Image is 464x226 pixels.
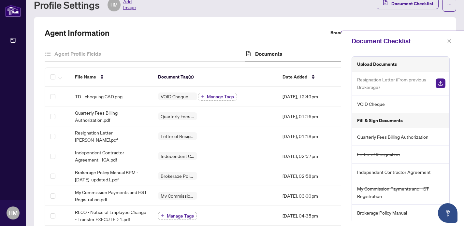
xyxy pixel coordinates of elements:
[207,94,234,99] span: Manage Tags
[357,100,385,108] span: VOID Cheque
[357,133,428,141] span: Quarterly Fees Billing Authorization
[357,168,431,176] span: Independent Contractor Agreement
[277,186,356,206] td: [DATE], 03:00pm
[277,146,356,166] td: [DATE], 02:57pm
[75,93,123,100] span: TD - chequing CAD.png
[153,68,277,87] th: Document Tag(s)
[70,68,153,87] th: File Name
[357,117,403,124] h5: Fill & Sign Documents
[277,206,356,226] td: [DATE], 04:35pm
[158,134,197,138] span: Letter of Resignation
[75,208,148,223] span: RECO - Notice of Employee Change - Transfer EXECUTED 1.pdf
[75,109,148,123] span: Quarterly Fees Billing Authorization.pdf
[357,61,397,68] h5: Upload Documents
[438,203,457,223] button: Open asap
[357,151,400,158] span: Letter of Resignation
[75,149,148,163] span: Independent Contractor Agreement - ICA.pdf
[283,73,307,80] span: Date Added
[357,209,407,217] span: Brokerage Policy Manual
[158,154,197,158] span: Independent Contractor Agreement
[330,29,346,36] label: Branch:
[158,114,197,119] span: Quarterly Fees Billing Authorization
[8,208,18,218] span: HM
[158,94,191,99] span: VOID Cheque
[425,29,445,36] span: RH18326
[75,169,148,183] span: Brokerage Policy Manual BPM - [DATE]_updated1.pdf
[161,214,164,217] span: plus
[54,50,101,58] h4: Agent Profile Fields
[198,93,237,101] button: Manage Tags
[75,189,148,203] span: My Commission Payments and HST Registration.pdf
[447,39,452,43] span: close
[75,129,148,143] span: Resignation Letter - [PERSON_NAME].pdf
[158,193,197,198] span: My Commission Payments and HST Registration
[277,106,356,126] td: [DATE], 01:16pm
[110,1,118,8] span: HM
[447,3,452,7] span: ellipsis
[436,78,445,88] img: Upload Document
[45,28,109,38] h2: Agent Information
[277,126,356,146] td: [DATE], 01:18pm
[357,185,445,200] span: My Commission Payments and HST Registration
[201,95,204,98] span: plus
[158,212,197,220] button: Manage Tags
[158,174,197,178] span: Brokerage Policy Manual
[401,29,423,36] label: Agent ID#:
[167,214,194,218] span: Manage Tags
[347,29,393,36] span: [GEOGRAPHIC_DATA]
[277,166,356,186] td: [DATE], 02:58pm
[352,36,445,46] div: Document Checklist
[277,68,356,87] th: Date Added
[75,73,96,80] span: File Name
[357,76,430,91] span: Resignation Letter (From previous Brokerage)
[277,87,356,106] td: [DATE], 12:49pm
[255,50,282,58] h4: Documents
[5,5,21,17] img: logo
